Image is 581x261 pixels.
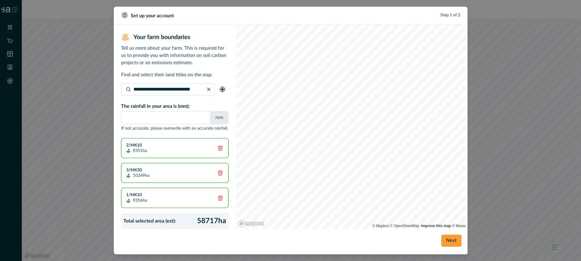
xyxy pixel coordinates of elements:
a: Map feedback [421,224,451,228]
p: 9356 ha [126,198,147,203]
canvas: Map [236,25,468,229]
img: gps-3587b8eb.png [219,86,225,92]
div: Drag [553,238,556,256]
p: Find and select their land titles on the map. [121,71,228,78]
p: 58717 ha [197,216,226,226]
p: 2/MK10 [126,143,147,147]
a: Maxar [452,224,466,228]
p: Step 1 of 2 [440,12,460,18]
button: Next [441,235,461,247]
p: The rainfall in your area is (mm): [121,103,228,110]
a: Mapbox logo [238,220,264,227]
p: If not accurate, please overwrite with an accurate rainfall. [121,125,228,132]
div: mm [210,111,228,124]
a: Mapbox [373,224,389,228]
p: 1/MK10 [126,193,147,197]
p: Set up your account [131,12,174,19]
p: 10249 ha [126,173,149,178]
p: 3/MK30 [126,168,149,172]
p: Tell us more about your farm. This is required for us to provide you with information on soil car... [121,45,228,66]
a: OpenStreetMap [390,224,419,228]
p: 9351 ha [126,149,147,153]
h2: Your farm boundaries [130,34,228,41]
iframe: Chat Widget [551,232,581,261]
p: Total selected area (est): [123,217,176,225]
